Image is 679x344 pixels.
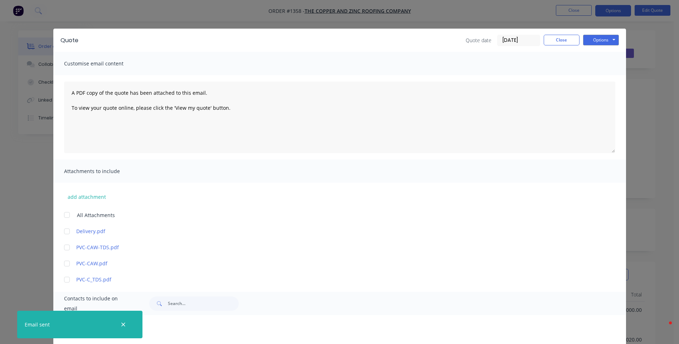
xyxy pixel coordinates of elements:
a: PVC-CAW-TDS.pdf [76,244,582,251]
a: Delivery.pdf [76,227,582,235]
button: Close [544,35,579,45]
button: add attachment [64,191,110,202]
span: Customise email content [64,59,143,69]
span: Quote date [466,36,491,44]
iframe: Intercom live chat [655,320,672,337]
span: All Attachments [77,211,115,219]
input: Search... [168,296,239,311]
button: Options [583,35,619,45]
span: Attachments to include [64,166,143,176]
a: PVC-C_TDS.pdf [76,276,582,283]
span: Contacts to include on email [64,294,132,314]
div: Email sent [25,321,50,328]
textarea: A PDF copy of the quote has been attached to this email. To view your quote online, please click ... [64,82,615,153]
a: PVC-CAW.pdf [76,260,582,267]
div: Quote [60,36,78,45]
